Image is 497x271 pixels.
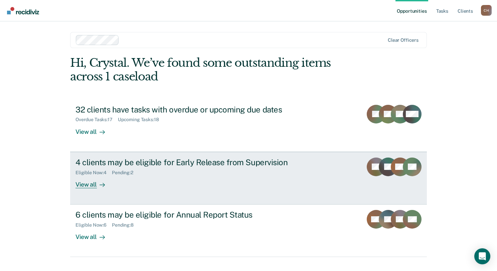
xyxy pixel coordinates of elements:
[7,7,39,14] img: Recidiviz
[75,228,113,241] div: View all
[75,117,118,122] div: Overdue Tasks : 17
[388,37,419,43] div: Clear officers
[481,5,492,16] button: Profile dropdown button
[118,117,164,122] div: Upcoming Tasks : 18
[75,105,310,114] div: 32 clients have tasks with overdue or upcoming due dates
[75,158,310,167] div: 4 clients may be eligible for Early Release from Supervision
[75,210,310,220] div: 6 clients may be eligible for Annual Report Status
[481,5,492,16] div: C H
[112,222,139,228] div: Pending : 8
[70,56,355,83] div: Hi, Crystal. We’ve found some outstanding items across 1 caseload
[75,222,112,228] div: Eligible Now : 6
[75,122,113,135] div: View all
[112,170,139,176] div: Pending : 2
[75,170,112,176] div: Eligible Now : 4
[70,205,427,257] a: 6 clients may be eligible for Annual Report StatusEligible Now:6Pending:8View all
[75,175,113,188] div: View all
[70,152,427,205] a: 4 clients may be eligible for Early Release from SupervisionEligible Now:4Pending:2View all
[474,248,490,264] div: Open Intercom Messenger
[70,99,427,152] a: 32 clients have tasks with overdue or upcoming due datesOverdue Tasks:17Upcoming Tasks:18View all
